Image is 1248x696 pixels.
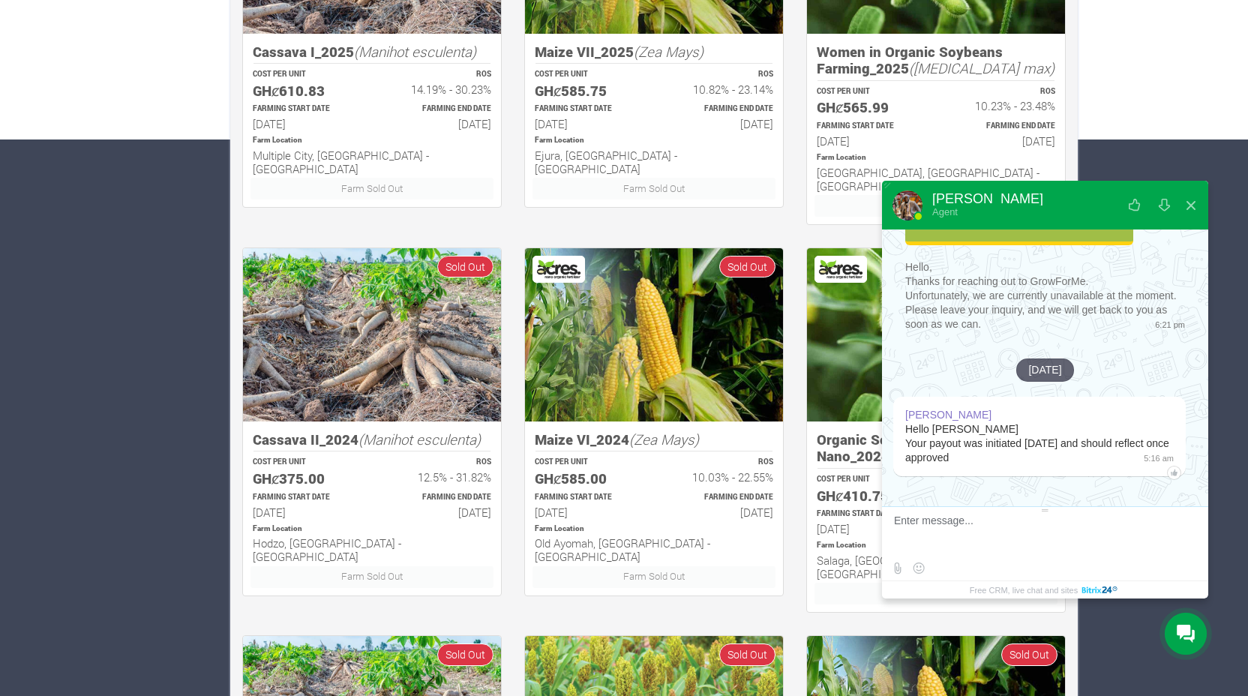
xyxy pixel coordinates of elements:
h5: Women in Organic Soybeans Farming_2025 [817,43,1055,77]
img: Acres Nano [535,258,583,280]
button: Download conversation history [1150,187,1177,223]
div: [PERSON_NAME] [905,408,991,422]
p: Location of Farm [253,135,491,146]
h6: 12.5% - 31.82% [385,470,491,484]
p: COST PER UNIT [535,457,640,468]
p: ROS [385,69,491,80]
h6: [GEOGRAPHIC_DATA], [GEOGRAPHIC_DATA] - [GEOGRAPHIC_DATA] [817,166,1055,193]
p: Estimated Farming Start Date [817,508,922,520]
p: Estimated Farming End Date [949,121,1055,132]
span: Hello, Thanks for reaching out to GrowForMe. Unfortunately, we are currently unavailable at the m... [905,261,1177,330]
p: Estimated Farming End Date [385,492,491,503]
p: Estimated Farming End Date [667,103,773,115]
h5: GHȼ375.00 [253,470,358,487]
h6: [DATE] [667,117,773,130]
span: Sold Out [437,643,493,665]
h5: Maize VI_2024 [535,431,773,448]
h6: [DATE] [817,522,922,535]
h6: [DATE] [385,117,491,130]
span: 5:16 am [1136,451,1174,465]
h6: 10.82% - 23.14% [667,82,773,96]
div: [PERSON_NAME] [932,192,1043,205]
h5: Cassava II_2024 [253,431,491,448]
button: Rate our service [1121,187,1148,223]
div: Agent [932,205,1043,218]
p: ROS [667,457,773,468]
p: Estimated Farming Start Date [817,121,922,132]
p: Estimated Farming Start Date [535,103,640,115]
h6: [DATE] [535,117,640,130]
span: Sold Out [719,256,775,277]
p: Location of Farm [535,135,773,146]
div: [DATE] [1016,358,1073,382]
p: COST PER UNIT [253,69,358,80]
span: Free CRM, live chat and sites [970,581,1078,598]
p: Location of Farm [535,523,773,535]
h6: 10.03% - 22.55% [667,470,773,484]
h5: GHȼ585.00 [535,470,640,487]
p: Location of Farm [817,540,1055,551]
h5: GHȼ585.75 [535,82,640,100]
h5: GHȼ410.75 [817,487,922,505]
i: (Manihot esculenta) [358,430,481,448]
p: Estimated Farming Start Date [535,492,640,503]
img: growforme image [807,248,1065,421]
h6: [DATE] [667,505,773,519]
p: Estimated Farming Start Date [253,103,358,115]
p: Estimated Farming Start Date [253,492,358,503]
h6: Multiple City, [GEOGRAPHIC_DATA] - [GEOGRAPHIC_DATA] [253,148,491,175]
h6: [DATE] [253,117,358,130]
p: ROS [667,69,773,80]
h6: [DATE] [253,505,358,519]
h5: GHȼ610.83 [253,82,358,100]
i: (Manihot esculenta) [354,42,476,61]
h5: GHȼ565.99 [817,99,922,116]
h6: Ejura, [GEOGRAPHIC_DATA] - [GEOGRAPHIC_DATA] [535,148,773,175]
h6: Hodzo, [GEOGRAPHIC_DATA] - [GEOGRAPHIC_DATA] [253,536,491,563]
p: Location of Farm [817,152,1055,163]
h6: [DATE] [817,134,922,148]
img: growforme image [525,248,783,421]
h6: [DATE] [535,505,640,519]
h6: 14.19% - 30.23% [385,82,491,96]
span: Sold Out [1001,643,1057,665]
p: Estimated Farming End Date [385,103,491,115]
i: (Zea Mays) [629,430,699,448]
p: COST PER UNIT [253,457,358,468]
i: ([MEDICAL_DATA] max) [909,58,1054,77]
button: Select emoticon [909,559,928,577]
h5: Maize VII_2025 [535,43,773,61]
span: 6:21 pm [1147,317,1185,331]
p: Location of Farm [253,523,491,535]
p: COST PER UNIT [817,86,922,97]
h6: [DATE] [949,134,1055,148]
h6: [DATE] [385,505,491,519]
p: COST PER UNIT [817,474,922,485]
button: Close widget [1177,187,1204,223]
h6: Old Ayomah, [GEOGRAPHIC_DATA] - [GEOGRAPHIC_DATA] [535,536,773,563]
span: Sold Out [437,256,493,277]
h5: Organic Soybean with Acres Nano_2024 [817,431,1055,465]
img: Acres Nano [817,258,865,280]
p: ROS [949,86,1055,97]
p: ROS [385,457,491,468]
label: Send file [888,559,907,577]
a: Free CRM, live chat and sites [970,581,1120,598]
p: COST PER UNIT [535,69,640,80]
span: Hello [PERSON_NAME] Your payout was initiated [DATE] and should reflect once approved [905,423,1169,463]
i: (Zea Mays) [634,42,703,61]
h5: Cassava I_2025 [253,43,491,61]
img: growforme image [243,248,501,421]
span: Sold Out [719,643,775,665]
h6: Salaga, [GEOGRAPHIC_DATA] - [GEOGRAPHIC_DATA] [817,553,1055,580]
p: Estimated Farming End Date [667,492,773,503]
h6: 10.23% - 23.48% [949,99,1055,112]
